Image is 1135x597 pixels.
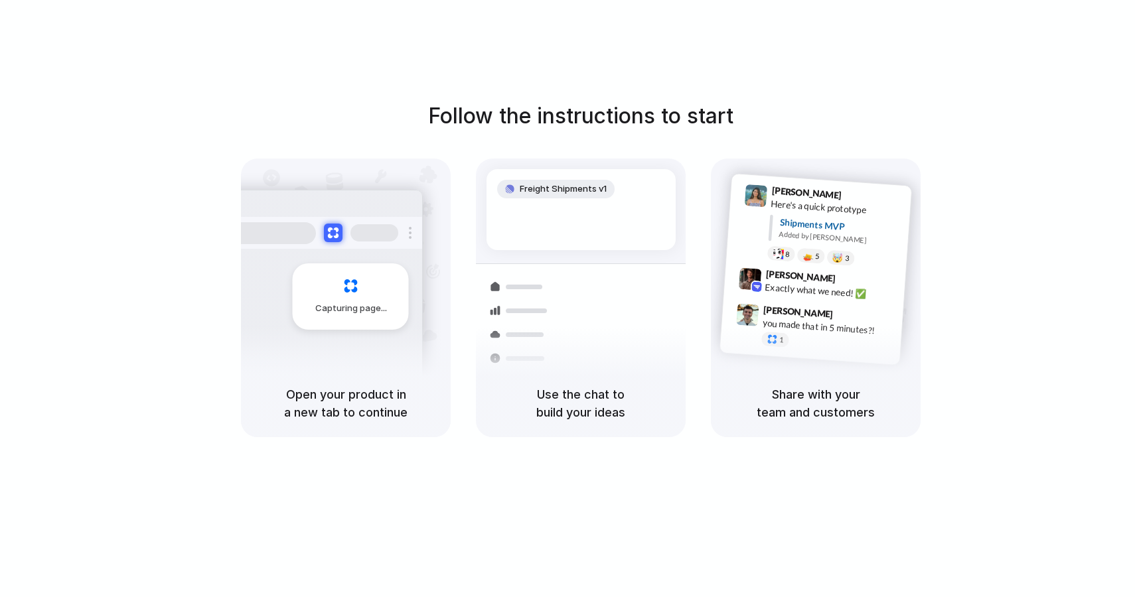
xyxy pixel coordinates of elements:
span: Freight Shipments v1 [520,182,607,196]
div: Shipments MVP [779,216,902,237]
div: Added by [PERSON_NAME] [779,229,901,248]
span: 5 [815,253,820,260]
span: 1 [779,336,784,344]
div: 🤯 [832,253,844,263]
span: 9:41 AM [846,190,873,206]
span: Capturing page [315,302,389,315]
span: 9:42 AM [840,273,867,289]
div: you made that in 5 minutes?! [762,316,895,338]
span: [PERSON_NAME] [765,267,836,286]
div: Exactly what we need! ✅ [765,280,897,302]
h5: Share with your team and customers [727,385,905,421]
h5: Use the chat to build your ideas [492,385,670,421]
div: Here's a quick prototype [771,197,903,220]
span: 9:47 AM [837,308,864,324]
span: [PERSON_NAME] [763,302,834,322]
span: [PERSON_NAME] [771,183,842,202]
h5: Open your product in a new tab to continue [257,385,435,421]
h1: Follow the instructions to start [428,100,733,132]
span: 3 [845,255,850,262]
span: 8 [785,251,790,258]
